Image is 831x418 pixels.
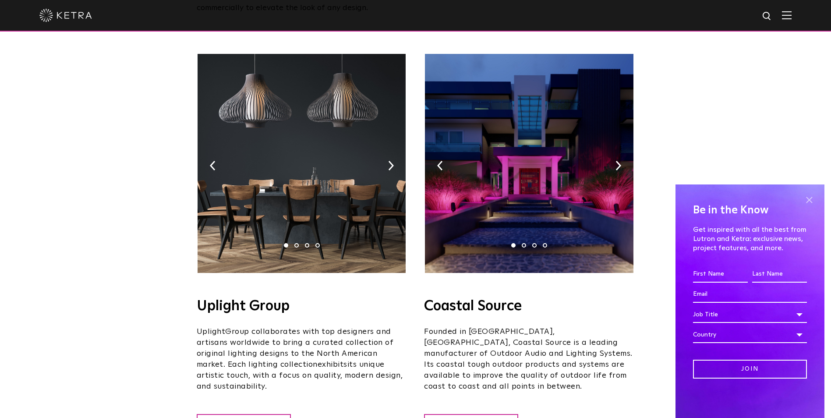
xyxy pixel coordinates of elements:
input: Join [693,360,807,379]
span: Uplight [197,328,226,336]
div: Country [693,326,807,343]
img: arrow-right-black.svg [388,161,394,170]
img: arrow-left-black.svg [210,161,216,170]
h4: Coastal Source [424,299,634,313]
img: arrow-left-black.svg [437,161,443,170]
span: Group collaborates with top designers and artisans worldwide to bring a curated collection of ori... [197,328,394,368]
img: ketra-logo-2019-white [39,9,92,22]
img: 03-1.jpg [425,54,633,273]
input: Email [693,286,807,303]
h4: Be in the Know [693,202,807,219]
img: search icon [762,11,773,22]
p: Get inspired with all the best from Lutron and Ketra: exclusive news, project features, and more. [693,225,807,252]
span: Founded in [GEOGRAPHIC_DATA], [GEOGRAPHIC_DATA], Coastal Source is a leading manufacturer of Outd... [424,328,633,390]
input: Last Name [752,266,807,283]
img: arrow-right-black.svg [615,161,621,170]
div: Job Title [693,306,807,323]
img: Hamburger%20Nav.svg [782,11,792,19]
span: exhibits [318,361,347,368]
h4: Uplight Group [197,299,407,313]
input: First Name [693,266,748,283]
img: Uplight_Ketra_Image.jpg [198,54,406,273]
span: its unique artistic touch, with a focus on quality, modern design, and sustainability. [197,361,403,390]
